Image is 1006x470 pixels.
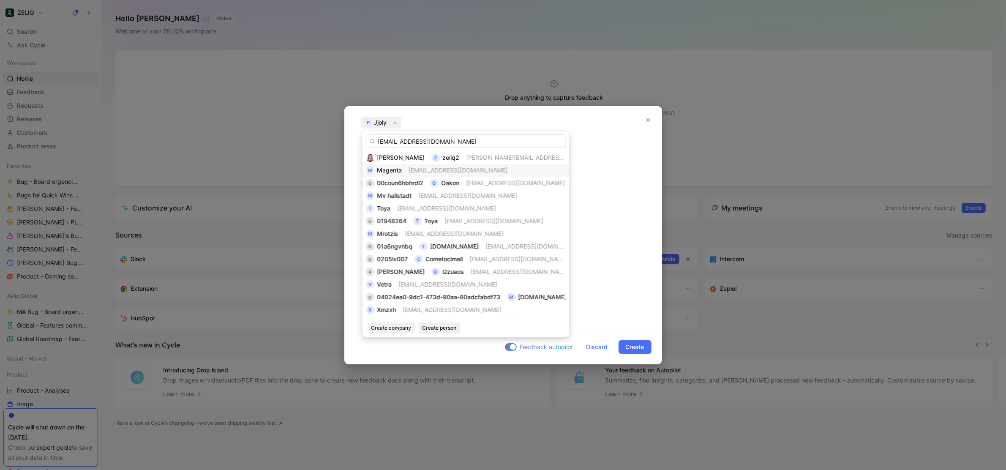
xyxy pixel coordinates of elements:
span: [EMAIL_ADDRESS][DOMAIN_NAME] [409,167,508,174]
span: [PERSON_NAME] [377,268,425,275]
div: A [366,268,375,276]
span: 01948264 [377,217,407,224]
span: 01a6ngvnbq [377,243,413,250]
span: zeliq2 [443,154,460,161]
div: m [507,293,516,301]
span: Create company [371,324,412,332]
span: [EMAIL_ADDRESS][DOMAIN_NAME] [405,230,504,237]
span: [PERSON_NAME] [377,154,425,161]
span: [DOMAIN_NAME] [431,243,479,250]
img: 9022122398065_db09ee4d6e664bd44051_192.jpg [366,153,375,162]
span: Mrotzis [377,230,398,237]
span: Xmzxh [377,306,396,313]
span: 04538af9-C900-4e89-84b5-710ed16e3efa [377,319,502,326]
div: z [432,153,440,162]
div: t [420,242,428,251]
div: 0 [366,217,375,225]
span: [EMAIL_ADDRESS][DOMAIN_NAME] [466,179,565,186]
span: [PERSON_NAME][EMAIL_ADDRESS][DOMAIN_NAME] [466,154,613,161]
div: T [366,204,375,213]
span: [EMAIL_ADDRESS][DOMAIN_NAME] [470,255,569,262]
div: 0 [366,179,375,187]
span: [EMAIL_ADDRESS][DOMAIN_NAME] [419,192,518,199]
div: Q [432,268,440,276]
span: 04024ea0-9dc1-473d-90aa-80adcfabdf73 [377,293,501,301]
div: 0 [366,242,375,251]
span: Mv hallstadt [377,192,412,199]
span: [EMAIL_ADDRESS][DOMAIN_NAME] [486,243,585,250]
span: [EMAIL_ADDRESS][DOMAIN_NAME] [471,268,570,275]
input: Search... [366,134,566,148]
div: m [508,318,517,327]
span: [EMAIL_ADDRESS][DOMAIN_NAME] [398,205,496,212]
span: Magenta [377,167,402,174]
div: 0 [366,293,375,301]
span: Oakon [442,179,460,186]
div: V [366,280,375,289]
div: C [415,255,423,263]
span: Vetra [377,281,392,288]
div: 0 [366,255,375,263]
span: [EMAIL_ADDRESS][DOMAIN_NAME] [399,281,498,288]
div: T [414,217,422,225]
button: Create company [368,322,415,333]
div: M [366,230,375,238]
span: Toya [377,205,391,212]
span: Qzueos [443,268,464,275]
div: O [431,179,439,187]
span: [DOMAIN_NAME] [519,319,568,326]
button: Create person [419,322,461,333]
span: [DOMAIN_NAME] [518,293,567,301]
span: [EMAIL_ADDRESS][DOMAIN_NAME] [403,306,502,313]
span: Toya [425,217,438,224]
span: [EMAIL_ADDRESS][DOMAIN_NAME] [445,217,544,224]
div: M [366,166,375,175]
span: 0205lv007 [377,255,408,262]
span: Cometoclmall [426,255,463,262]
span: Create person [423,324,457,332]
div: X [366,306,375,314]
div: M [366,191,375,200]
div: 0 [366,318,375,327]
span: 00coun6hbhrdl2 [377,179,424,186]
